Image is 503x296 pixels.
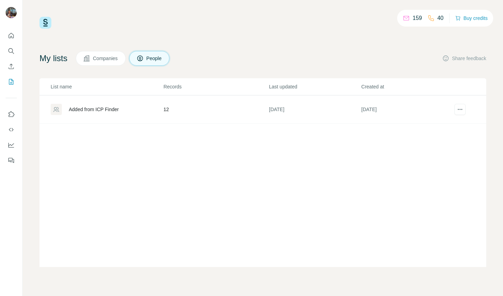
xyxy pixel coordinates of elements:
[39,53,67,64] h4: My lists
[51,83,163,90] p: List name
[437,14,444,22] p: 40
[6,29,17,42] button: Quick start
[454,104,466,115] button: actions
[6,45,17,57] button: Search
[413,14,422,22] p: 159
[146,55,162,62] span: People
[163,95,269,124] td: 12
[6,60,17,73] button: Enrich CSV
[6,154,17,167] button: Feedback
[269,83,360,90] p: Last updated
[93,55,118,62] span: Companies
[163,83,268,90] p: Records
[6,139,17,151] button: Dashboard
[361,83,453,90] p: Created at
[39,17,51,29] img: Surfe Logo
[69,106,119,113] div: Added from ICP Finder
[6,108,17,121] button: Use Surfe on LinkedIn
[361,95,453,124] td: [DATE]
[6,75,17,88] button: My lists
[6,7,17,18] img: Avatar
[269,95,361,124] td: [DATE]
[6,123,17,136] button: Use Surfe API
[455,13,488,23] button: Buy credits
[442,55,486,62] button: Share feedback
